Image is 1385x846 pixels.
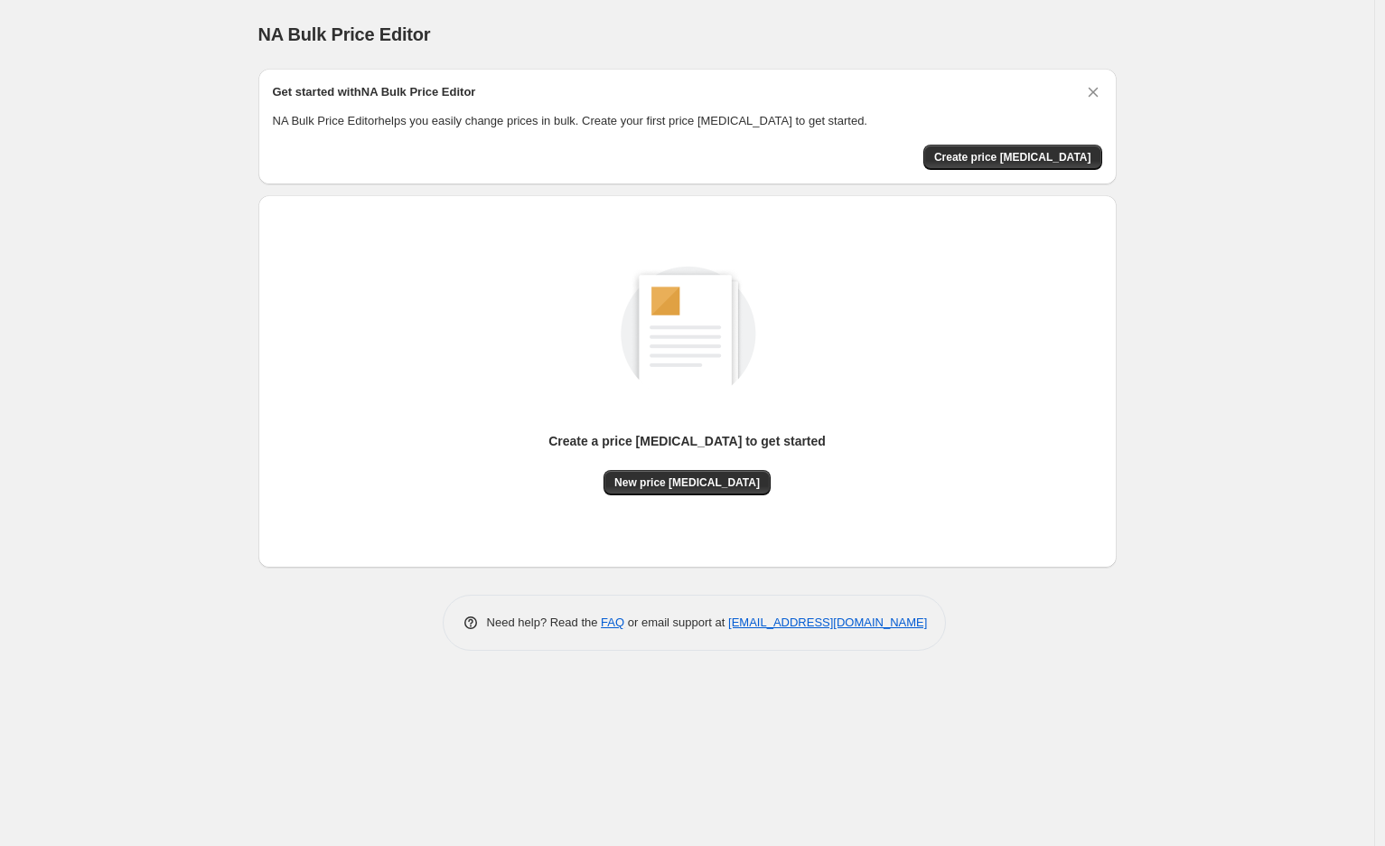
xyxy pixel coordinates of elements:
p: NA Bulk Price Editor helps you easily change prices in bulk. Create your first price [MEDICAL_DAT... [273,112,1102,130]
span: NA Bulk Price Editor [258,24,431,44]
h2: Get started with NA Bulk Price Editor [273,83,476,101]
a: [EMAIL_ADDRESS][DOMAIN_NAME] [728,616,927,629]
button: Create price change job [923,145,1102,170]
button: Dismiss card [1084,83,1102,101]
span: Need help? Read the [487,616,602,629]
span: New price [MEDICAL_DATA] [614,475,760,490]
span: or email support at [624,616,728,629]
button: New price [MEDICAL_DATA] [604,470,771,495]
p: Create a price [MEDICAL_DATA] to get started [548,432,826,450]
span: Create price [MEDICAL_DATA] [934,150,1091,164]
a: FAQ [601,616,624,629]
